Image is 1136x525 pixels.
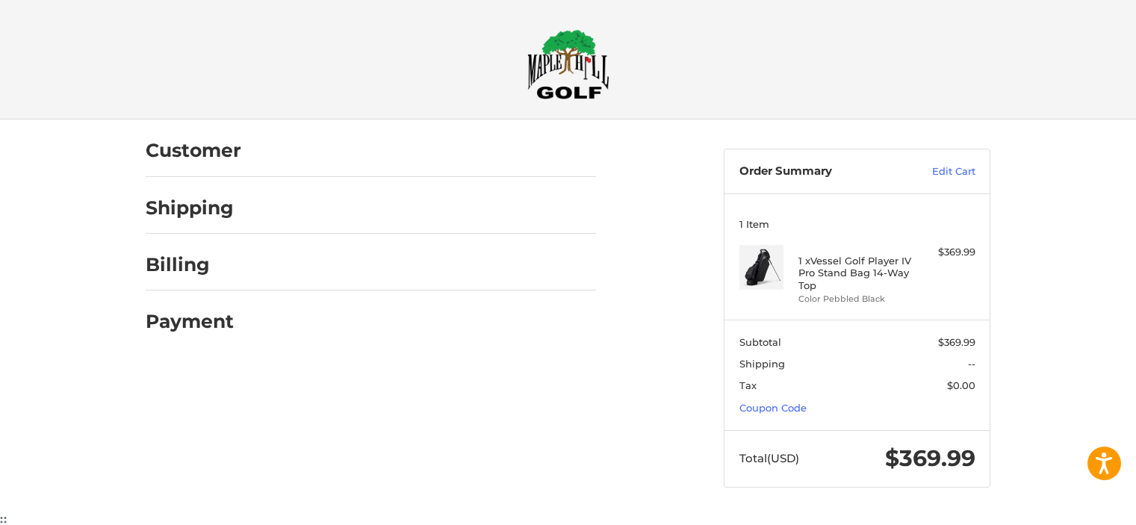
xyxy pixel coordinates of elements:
a: Coupon Code [739,402,807,414]
iframe: Google Customer Reviews [1013,485,1136,525]
span: Total (USD) [739,451,799,465]
h2: Customer [146,139,241,162]
li: Color Pebbled Black [798,293,913,305]
span: $369.99 [938,336,975,348]
h2: Shipping [146,196,234,220]
span: Shipping [739,358,785,370]
span: $0.00 [947,379,975,391]
span: -- [968,358,975,370]
h2: Payment [146,310,234,333]
h3: Order Summary [739,164,900,179]
img: Maple Hill Golf [527,29,609,99]
div: $369.99 [916,245,975,260]
h4: 1 x Vessel Golf Player IV Pro Stand Bag 14-Way Top [798,255,913,291]
iframe: Gorgias live chat messenger [15,461,177,510]
span: $369.99 [885,444,975,472]
a: Edit Cart [900,164,975,179]
span: Tax [739,379,757,391]
h2: Billing [146,253,233,276]
h3: 1 Item [739,218,975,230]
span: Subtotal [739,336,781,348]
